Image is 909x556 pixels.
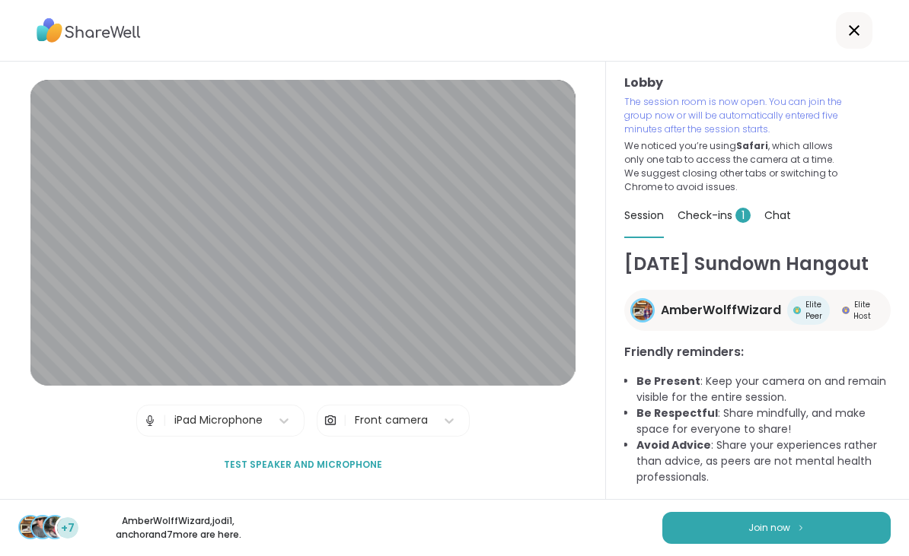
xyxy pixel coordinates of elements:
a: AmberWolffWizardAmberWolffWizardElite PeerElite PeerElite HostElite Host [624,290,891,331]
h3: Lobby [624,74,891,92]
span: Elite Host [853,299,872,322]
li: : Keep your camera on and remain visible for the entire session. [636,373,891,405]
div: Front camera [355,412,428,428]
div: iPad Microphone [174,412,263,428]
span: Elite Peer [804,299,824,322]
img: AmberWolffWizard [20,516,41,538]
span: Check-ins [678,208,751,223]
span: Session [624,208,664,223]
span: AmberWolffWizard [661,301,781,319]
img: Elite Host [842,307,850,314]
img: Microphone [143,405,157,436]
p: We noticed you’re using , which allows only one tab to access the camera at a time. We suggest cl... [624,139,844,194]
b: Avoid Advice [636,437,711,453]
h1: [DATE] Sundown Hangout [624,250,891,278]
li: : Share your experiences rather than advice, as peers are not mental health professionals. [636,437,891,485]
span: 1 [735,208,751,223]
img: Camera [324,405,337,436]
span: Join now [748,521,790,535]
span: | [163,405,167,436]
p: AmberWolffWizard , jodi1 , anchor and 7 more are here. [93,514,263,542]
img: anchor [44,516,65,538]
b: Be Respectful [636,405,718,421]
img: ShareWell Logomark [796,523,805,532]
img: ShareWell Logo [37,13,141,48]
span: | [343,405,347,436]
p: The session room is now open. You can join the group now or will be automatically entered five mi... [624,95,844,136]
h3: Friendly reminders: [624,343,891,361]
img: AmberWolffWizard [633,300,652,320]
img: jodi1 [32,516,53,538]
span: Test speaker and microphone [224,458,382,472]
button: Test speaker and microphone [218,449,388,481]
b: Safari [736,139,768,152]
li: : Share mindfully, and make space for everyone to share! [636,405,891,437]
span: +7 [61,520,75,536]
b: Be Present [636,373,700,389]
button: Join now [662,512,891,544]
img: Elite Peer [793,307,801,314]
span: Chat [764,208,791,223]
